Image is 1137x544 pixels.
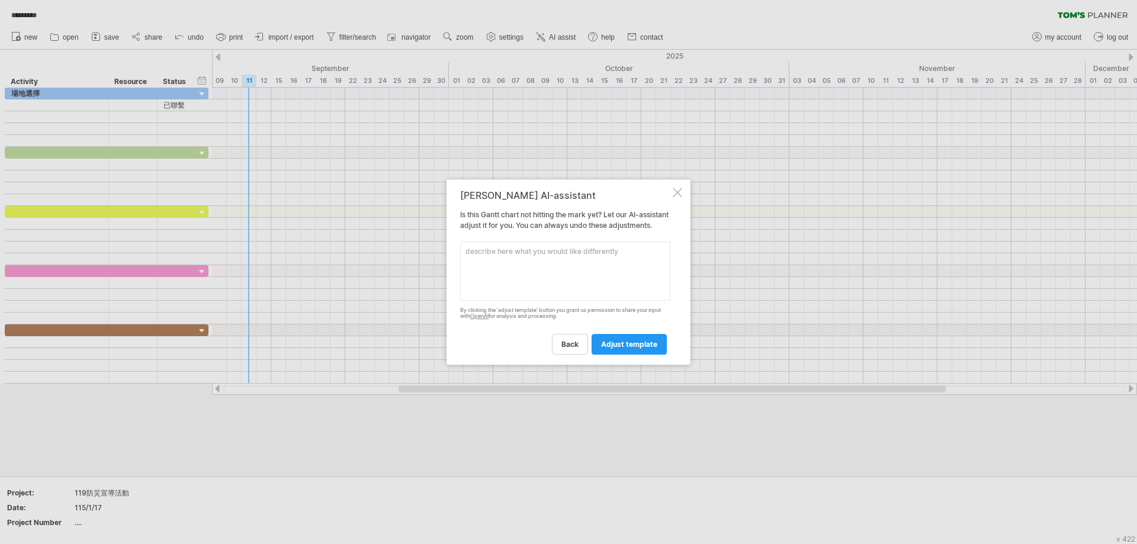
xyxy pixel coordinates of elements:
span: adjust template [601,340,657,349]
a: adjust template [592,334,667,355]
div: [PERSON_NAME] AI-assistant [460,190,670,201]
a: back [552,334,588,355]
span: back [561,340,579,349]
div: By clicking the 'adjust template' button you grant us permission to share your input with for ana... [460,307,670,320]
a: OpenAI [470,313,489,320]
div: Is this Gantt chart not hitting the mark yet? Let our AI-assistant adjust it for you. You can alw... [460,190,670,355]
